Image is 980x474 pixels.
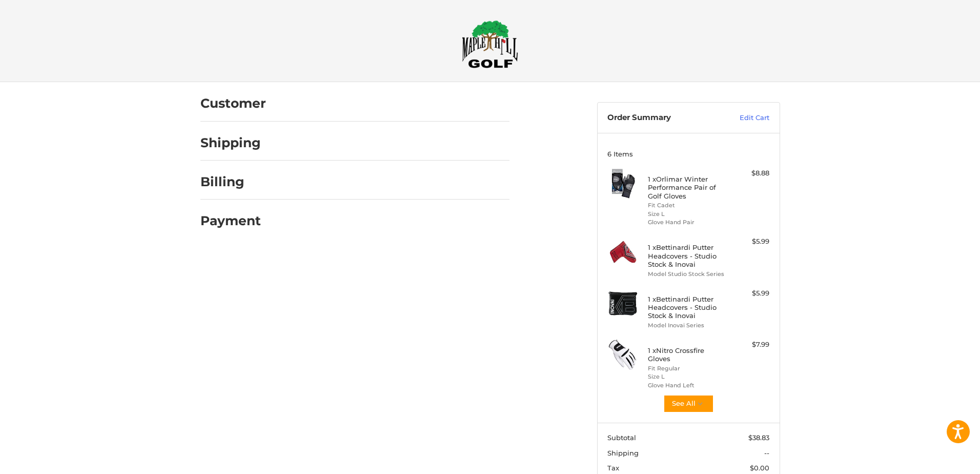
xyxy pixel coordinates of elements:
li: Glove Hand Left [648,381,726,390]
h2: Payment [200,213,261,229]
li: Fit Regular [648,364,726,373]
span: Tax [607,464,619,472]
span: Shipping [607,449,639,457]
h2: Customer [200,95,266,111]
h4: 1 x Nitro Crossfire Gloves [648,346,726,363]
div: $5.99 [729,236,769,247]
img: Maple Hill Golf [462,20,518,68]
a: Edit Cart [718,113,769,123]
li: Model Inovai Series [648,321,726,330]
div: $8.88 [729,168,769,179]
span: $38.83 [748,433,769,442]
li: Model Studio Stock Series [648,270,726,279]
div: $7.99 [729,340,769,350]
button: See All [663,394,714,413]
span: Subtotal [607,433,636,442]
h3: Order Summary [607,113,718,123]
li: Fit Cadet [648,201,726,210]
h4: 1 x Bettinardi Putter Headcovers - Studio Stock & Inovai [648,243,726,268]
div: $5.99 [729,288,769,299]
li: Size L [648,372,726,381]
li: Glove Hand Pair [648,218,726,227]
h4: 1 x Orlimar Winter Performance Pair of Golf Gloves [648,175,726,200]
h3: 6 Items [607,150,769,158]
h4: 1 x Bettinardi Putter Headcovers - Studio Stock & Inovai [648,295,726,320]
h2: Billing [200,174,260,190]
h2: Shipping [200,135,261,151]
li: Size L [648,210,726,219]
